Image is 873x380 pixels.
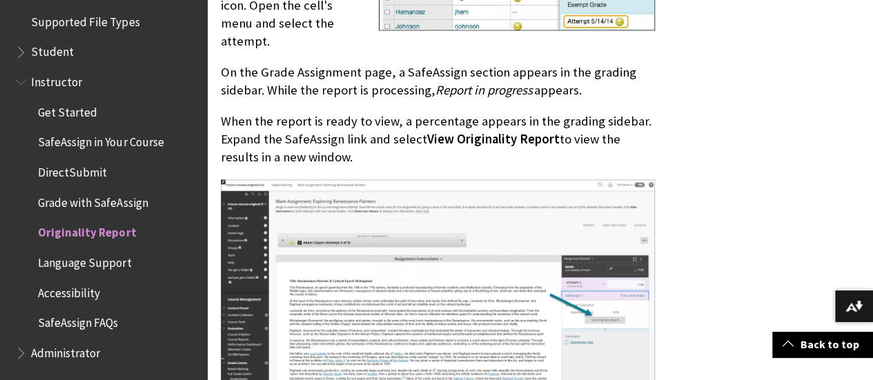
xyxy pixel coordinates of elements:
span: Originality Report [38,221,136,240]
span: Get Started [38,101,97,119]
span: SafeAssign FAQs [38,312,118,330]
p: On the Grade Assignment page, a SafeAssign section appears in the grading sidebar. While the repo... [221,63,655,99]
span: Supported File Types [31,10,139,29]
a: Back to top [772,332,873,357]
span: View Originality Report [427,131,560,147]
span: DirectSubmit [38,161,107,179]
p: When the report is ready to view, a percentage appears in the grading sidebar. Expand the SafeAss... [221,112,655,167]
span: Student [31,41,74,59]
span: Accessibility [38,281,100,300]
span: SafeAssign in Your Course [38,131,164,150]
span: Report in progress [435,82,533,98]
span: Instructor [31,70,82,89]
span: Language Support [38,251,131,270]
span: Grade with SafeAssign [38,191,148,210]
span: Administrator [31,341,100,360]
